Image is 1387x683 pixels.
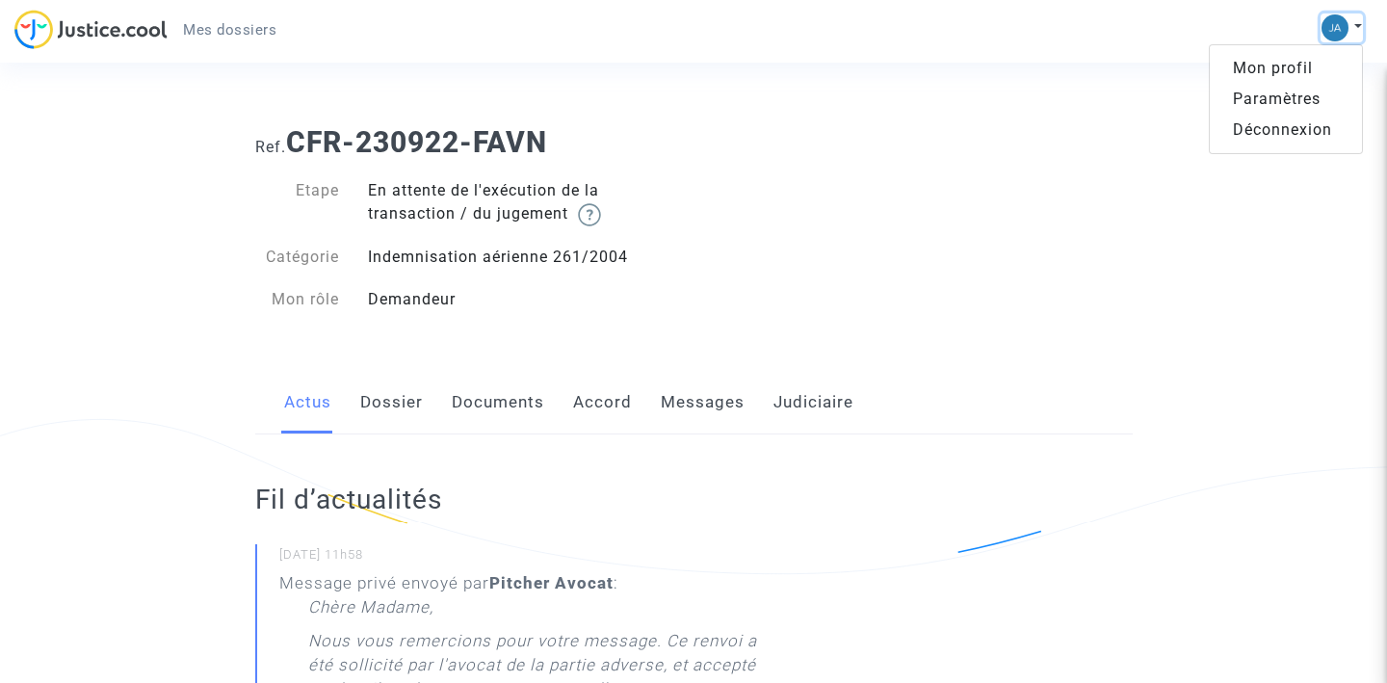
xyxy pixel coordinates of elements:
[1210,53,1362,84] a: Mon profil
[241,179,354,226] div: Etape
[353,179,693,226] div: En attente de l'exécution de la transaction / du jugement
[573,371,632,434] a: Accord
[168,15,292,44] a: Mes dossiers
[183,21,276,39] span: Mes dossiers
[353,246,693,269] div: Indemnisation aérienne 261/2004
[661,371,745,434] a: Messages
[578,203,601,226] img: help.svg
[255,483,782,516] h2: Fil d’actualités
[279,546,782,571] small: [DATE] 11h58
[1210,84,1362,115] a: Paramètres
[308,595,433,629] p: Chère Madame,
[286,125,547,159] b: CFR-230922-FAVN
[255,138,286,156] span: Ref.
[773,371,853,434] a: Judiciaire
[452,371,544,434] a: Documents
[360,371,423,434] a: Dossier
[489,573,614,592] b: Pitcher Avocat
[14,10,168,49] img: jc-logo.svg
[1322,14,1348,41] img: 7dc956e91e0c0230890cdbcddfc76d78
[1210,115,1362,145] a: Déconnexion
[353,288,693,311] div: Demandeur
[241,288,354,311] div: Mon rôle
[241,246,354,269] div: Catégorie
[284,371,331,434] a: Actus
